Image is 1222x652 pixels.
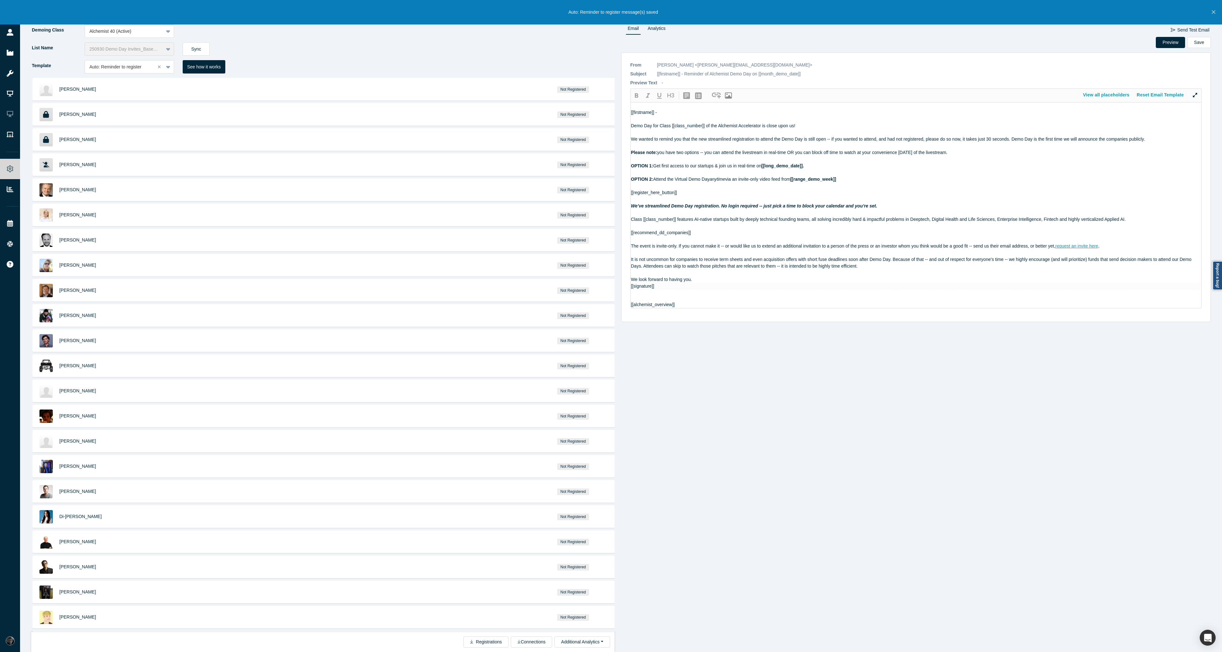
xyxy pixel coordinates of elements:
a: [PERSON_NAME] [60,564,96,569]
span: Not Registered [557,514,589,520]
span: Not Registered [557,237,589,244]
span: Not Registered [557,111,589,118]
p: From [630,62,653,68]
span: Not Registered [557,162,589,168]
button: create uolbg-list-item [693,90,704,101]
span: Not Registered [557,363,589,369]
span: Not Registered [557,338,589,344]
img: Dana Stalder's Profile Image [39,535,53,549]
img: Charles Megaw's Profile Image [39,83,53,96]
img: Danny Rimer's Profile Image [39,435,53,448]
button: Connections [511,636,552,648]
span: Class [[class_number]] features AI-native startups built by deeply technical founding teams, all ... [631,217,1126,222]
span: [PERSON_NAME] [60,212,96,217]
span: [PERSON_NAME] [60,363,96,368]
span: Not Registered [557,564,589,571]
span: [[alchemist_overview]] [631,302,675,307]
span: [[register_here_button]] [631,190,677,195]
button: Sync [183,42,210,56]
span: [PERSON_NAME] [60,288,96,293]
span: request an invite here [1055,243,1098,249]
img: Di-Ann Eisnor's Profile Image [39,510,53,523]
a: [PERSON_NAME] [60,338,96,343]
span: Not Registered [557,212,589,219]
img: Bubba Murarka's Profile Image [39,359,53,373]
p: - [662,80,663,86]
span: Not Registered [557,463,589,470]
button: Reset Email Template [1133,89,1188,101]
span: OPTION 2: [631,177,653,182]
button: View all placeholders [1079,89,1133,101]
img: Rami Chousein's Account [6,636,15,645]
label: Demoing Class [31,25,85,36]
button: H3 [665,90,677,101]
p: [[firstname]] - Reminder of Alchemist Demo Day on [[month_demo_date]] [657,71,801,77]
span: [[firstname]] - [631,110,657,115]
img: David McIntosh's Profile Image [39,485,53,498]
a: [PERSON_NAME] [60,413,96,418]
span: Not Registered [557,539,589,545]
span: Not Registered [557,388,589,395]
span: OPTION 1: [631,163,653,168]
span: you have two options -- you can attend the livestream in real-time OR you can block off time to w... [657,150,947,155]
img: Charlie Cheever's Profile Image [39,410,53,423]
a: [PERSON_NAME] [60,489,96,494]
img: Kilian von Berlichingen's Profile Image [39,234,53,247]
img: Daniel Scholnick's Profile Image [39,560,53,574]
img: Dalton Caldwell's Profile Image [39,334,53,347]
span: Not Registered [557,413,589,420]
img: Paula Hübner's Profile Image [39,208,53,222]
span: Not Registered [557,187,589,193]
button: Preview [1156,37,1185,48]
a: Di-[PERSON_NAME] [60,514,102,519]
a: [PERSON_NAME] [60,438,96,444]
span: Not Registered [557,262,589,269]
span: Not Registered [557,312,589,319]
span: it takes just 30 seconds. Demo Day is the first time we will announce the companies publicly. [963,137,1145,142]
p: Subject [630,71,653,77]
span: Not Registered [557,614,589,621]
button: Save [1187,37,1211,48]
img: Curtis Lee's Profile Image [39,460,53,473]
img: Charles Huang's Profile Image [39,384,53,398]
a: [PERSON_NAME] [60,237,96,242]
img: David Fleck's Profile Image [39,611,53,624]
a: [PERSON_NAME] [60,187,96,192]
span: We look forward to having you. [631,277,692,282]
span: We wanted to remind you that the new streamlined registration to attend the Demo Day is still ope... [631,137,962,142]
span: It is not uncommon for companies to receive term sheets and even acquisition offers with short fu... [631,257,1193,269]
span: Attend the Virtual Demo Day [653,177,710,182]
span: Not Registered [557,488,589,495]
span: Not Registered [557,287,589,294]
a: [PERSON_NAME] [60,313,96,318]
span: [PERSON_NAME] [60,589,96,594]
span: [PERSON_NAME] [60,112,96,117]
span: [PERSON_NAME] [60,464,96,469]
span: Demo Day for Class [[class_number]] of the Alchemist Accelerator is close upon us! [631,123,796,128]
span: . [1098,243,1099,249]
label: List Name [31,42,85,53]
a: [PERSON_NAME] [60,137,96,142]
a: [PERSON_NAME] [60,539,96,544]
a: [PERSON_NAME] [60,614,96,620]
span: anytime [710,177,725,182]
p: Preview Text [630,80,657,86]
img: Tom Burniece's Profile Image [39,183,53,197]
a: [PERSON_NAME] [60,388,96,393]
button: Registrations [463,636,509,648]
span: [PERSON_NAME] [60,162,96,167]
img: Chris Moore's Profile Image [39,585,53,599]
span: via an invite-only video feed from [725,177,790,182]
a: Analytics [645,25,668,35]
span: Please note: [631,150,657,155]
